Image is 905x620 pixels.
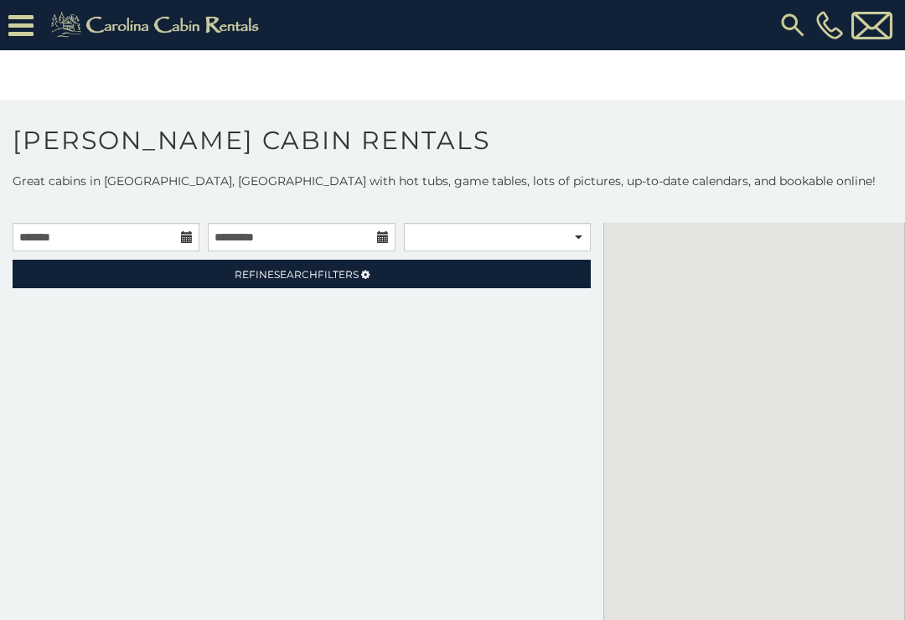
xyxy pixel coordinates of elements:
a: RefineSearchFilters [13,260,591,288]
img: search-regular.svg [778,10,808,40]
a: [PHONE_NUMBER] [812,11,847,39]
span: Search [274,268,318,281]
img: Khaki-logo.png [42,8,273,42]
span: Refine Filters [235,268,359,281]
